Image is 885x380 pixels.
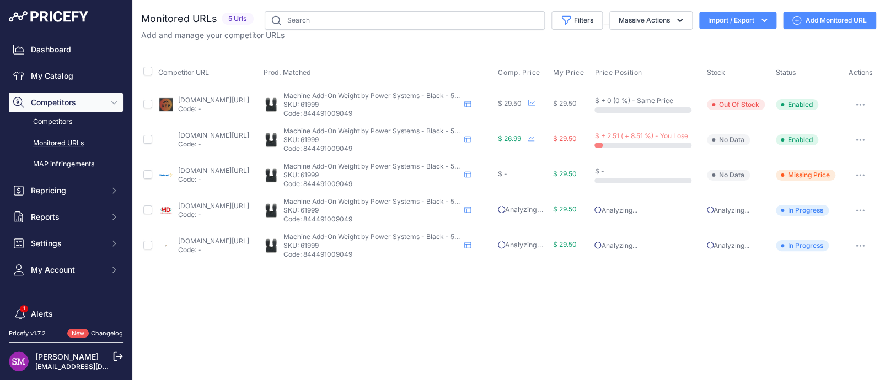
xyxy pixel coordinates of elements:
[9,112,123,132] a: Competitors
[553,134,577,143] span: $ 29.50
[553,205,577,213] span: $ 29.50
[707,134,750,145] span: No Data
[283,171,460,180] p: SKU: 61999
[265,11,545,30] input: Search
[699,12,776,29] button: Import / Export
[498,99,522,107] span: $ 29.50
[594,68,644,77] button: Price Position
[9,304,123,324] a: Alerts
[551,11,603,30] button: Filters
[776,205,829,216] span: In Progress
[9,155,123,174] a: MAP infringements
[553,170,577,178] span: $ 29.50
[594,241,702,250] p: Analyzing...
[283,162,479,170] span: Machine Add-On Weight by Power Systems - Black - 5 Pounds
[9,260,123,280] button: My Account
[283,127,479,135] span: Machine Add-On Weight by Power Systems - Black - 5 Pounds
[9,134,123,153] a: Monitored URLs
[9,207,123,227] button: Reports
[91,329,123,337] a: Changelog
[498,170,549,178] div: $ -
[67,329,89,338] span: New
[31,97,103,108] span: Competitors
[158,68,209,77] span: Competitor URL
[264,68,311,77] span: Prod. Matched
[553,99,577,107] span: $ 29.50
[283,215,460,224] p: Code: 844491009049
[141,11,217,26] h2: Monitored URLs
[9,66,123,86] a: My Catalog
[35,352,99,361] a: [PERSON_NAME]
[35,362,151,371] a: [EMAIL_ADDRESS][DOMAIN_NAME]
[283,241,460,250] p: SKU: 61999
[776,134,818,145] span: Enabled
[498,68,543,77] button: Comp. Price
[609,11,693,30] button: Massive Actions
[707,68,725,77] span: Stock
[283,100,460,109] p: SKU: 61999
[178,246,249,254] p: Code: -
[222,13,254,25] span: 5 Urls
[9,329,46,338] div: Pricefy v1.7.2
[776,99,818,110] span: Enabled
[178,210,249,219] p: Code: -
[498,134,521,143] span: $ 26.99
[498,68,540,77] span: Comp. Price
[553,68,586,77] button: My Price
[141,30,285,41] p: Add and manage your competitor URLs
[9,40,123,59] a: Dashboard
[498,205,543,214] span: Analyzing...
[31,211,103,222] span: Reports
[553,240,577,248] span: $ 29.50
[178,237,249,245] a: [DOMAIN_NAME][URL]
[707,99,765,110] span: Out Of Stock
[9,181,123,200] button: Repricing
[707,206,771,215] p: Analyzing...
[31,264,103,275] span: My Account
[178,175,249,184] p: Code: -
[594,68,642,77] span: Price Position
[594,206,702,215] p: Analyzing...
[783,12,876,29] a: Add Monitored URL
[283,250,460,259] p: Code: 844491009049
[178,202,249,210] a: [DOMAIN_NAME][URL]
[553,68,584,77] span: My Price
[776,170,835,181] span: Missing Price
[283,180,460,188] p: Code: 844491009049
[178,140,249,149] p: Code: -
[707,241,771,250] p: Analyzing...
[9,40,123,366] nav: Sidebar
[9,11,88,22] img: Pricefy Logo
[848,68,872,77] span: Actions
[594,96,673,105] span: $ + 0 (0 %) - Same Price
[283,232,479,241] span: Machine Add-On Weight by Power Systems - Black - 5 Pounds
[31,185,103,196] span: Repricing
[283,197,479,205] span: Machine Add-On Weight by Power Systems - Black - 5 Pounds
[178,131,249,139] a: [DOMAIN_NAME][URL]
[283,206,460,215] p: SKU: 61999
[283,144,460,153] p: Code: 844491009049
[178,96,249,104] a: [DOMAIN_NAME][URL]
[776,68,796,77] span: Status
[9,93,123,112] button: Competitors
[594,167,702,176] div: $ -
[283,109,460,118] p: Code: 844491009049
[498,241,543,249] span: Analyzing...
[178,166,249,175] a: [DOMAIN_NAME][URL]
[707,170,750,181] span: No Data
[9,234,123,253] button: Settings
[283,135,460,144] p: SKU: 61999
[594,132,688,140] span: $ + 2.51 ( + 8.51 %) - You Lose
[776,240,829,251] span: In Progress
[31,238,103,249] span: Settings
[178,105,249,113] p: Code: -
[283,91,479,100] span: Machine Add-On Weight by Power Systems - Black - 5 Pounds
